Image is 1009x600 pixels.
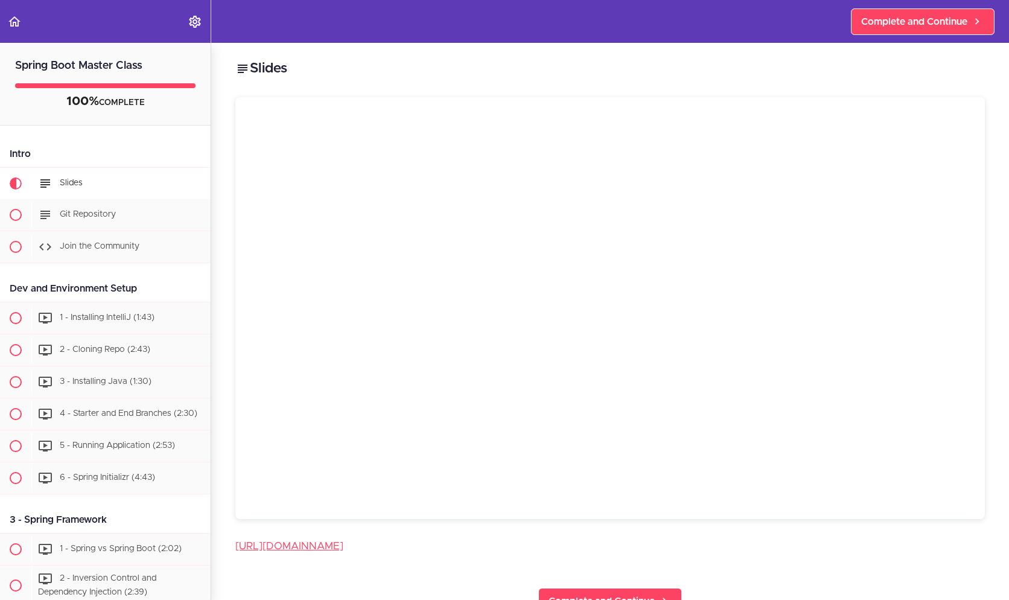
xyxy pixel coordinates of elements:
span: Join the Community [60,242,139,251]
span: Complete and Continue [861,14,967,29]
span: Git Repository [60,210,116,219]
span: 5 - Running Application (2:53) [60,441,175,450]
a: [URL][DOMAIN_NAME] [235,541,343,551]
a: Complete and Continue [851,8,995,35]
h2: Slides [235,59,985,79]
span: 6 - Spring Initializr (4:43) [60,473,155,482]
span: 3 - Installing Java (1:30) [60,377,151,386]
span: 1 - Spring vs Spring Boot (2:02) [60,544,182,553]
span: 2 - Inversion Control and Dependency Injection (2:39) [38,574,156,596]
span: Slides [60,179,83,187]
span: 4 - Starter and End Branches (2:30) [60,409,197,418]
svg: Back to course curriculum [7,14,22,29]
span: 2 - Cloning Repo (2:43) [60,345,150,354]
span: 100% [66,95,99,107]
div: COMPLETE [15,94,196,110]
span: 1 - Installing IntelliJ (1:43) [60,313,154,322]
svg: Settings Menu [188,14,202,29]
